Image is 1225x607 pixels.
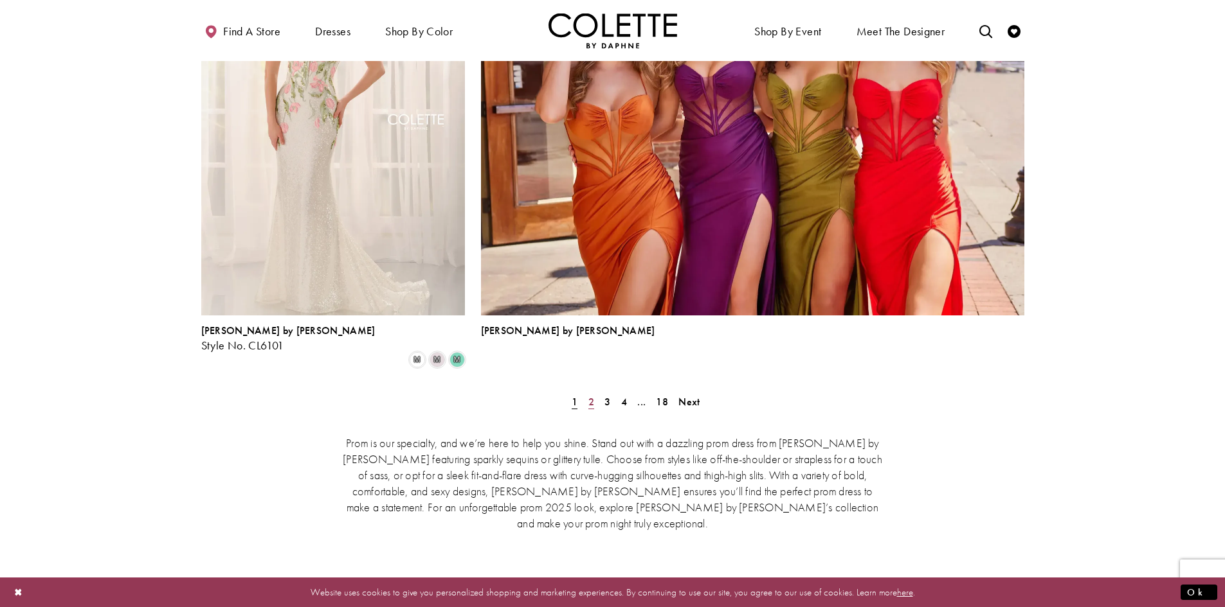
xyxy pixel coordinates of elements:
[449,352,465,367] i: Mint/Multi
[652,392,672,411] a: Page 18
[410,352,425,367] i: White/Multi
[678,395,700,409] span: Next
[201,338,284,353] span: Style No. CL6101
[201,325,376,352] div: Colette by Daphne Style No. CL6101
[201,13,284,48] a: Find a store
[853,13,948,48] a: Meet the designer
[549,13,677,48] img: Colette by Daphne
[637,395,646,409] span: ...
[385,25,453,38] span: Shop by color
[585,392,598,411] a: Page 2
[93,583,1132,601] p: Website uses cookies to give you personalized shopping and marketing experiences. By continuing t...
[976,13,995,48] a: Toggle search
[312,13,354,48] span: Dresses
[857,25,945,38] span: Meet the designer
[382,13,456,48] span: Shop by color
[633,392,649,411] a: ...
[223,25,280,38] span: Find a store
[604,395,610,409] span: 3
[481,324,655,337] span: [PERSON_NAME] by [PERSON_NAME]
[568,392,581,411] span: Current Page
[656,395,668,409] span: 18
[675,392,703,411] a: Next Page
[572,395,577,409] span: 1
[8,581,30,603] button: Close Dialog
[430,352,445,367] i: Pink/Multi
[751,13,824,48] span: Shop By Event
[1181,584,1217,600] button: Submit Dialog
[601,392,614,411] a: Page 3
[201,324,376,337] span: [PERSON_NAME] by [PERSON_NAME]
[754,25,821,38] span: Shop By Event
[617,392,631,411] a: Page 4
[621,395,627,409] span: 4
[549,13,677,48] a: Visit Home Page
[897,585,913,598] a: here
[1004,13,1024,48] a: Check Wishlist
[315,25,350,38] span: Dresses
[340,435,886,531] p: Prom is our specialty, and we’re here to help you shine. Stand out with a dazzling prom dress fro...
[588,395,594,409] span: 2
